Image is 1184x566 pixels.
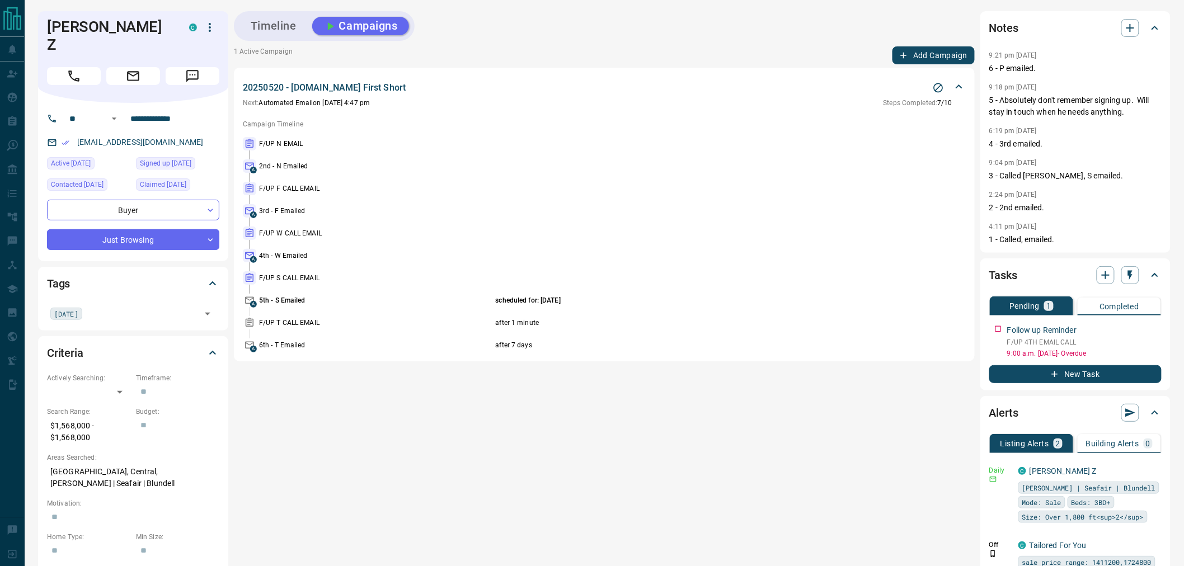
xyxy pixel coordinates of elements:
p: 1 [1046,302,1051,310]
p: 2 [1056,440,1060,447]
p: 4th - W Emailed [259,251,493,261]
div: condos.ca [189,23,197,31]
button: Open [200,306,215,322]
p: 3 - Called [PERSON_NAME], S emailed. [989,170,1162,182]
p: Min Size: [136,532,219,542]
button: Campaigns [312,17,409,35]
div: Criteria [47,339,219,366]
span: Steps Completed: [884,99,938,107]
div: Notes [989,15,1162,41]
span: Size: Over 1,800 ft<sup>2</sup> [1022,511,1144,522]
p: after 7 days [496,340,885,350]
p: 2 - 2nd emailed. [989,202,1162,214]
span: A [250,346,257,352]
span: A [250,167,257,173]
span: [PERSON_NAME] | Seafair | Blundell [1022,482,1155,493]
p: Timeframe: [136,373,219,383]
p: 6 - P emailed. [989,63,1162,74]
button: New Task [989,365,1162,383]
span: A [250,211,257,218]
p: 9:21 pm [DATE] [989,51,1037,59]
h1: [PERSON_NAME] Z [47,18,172,54]
p: 5th - S Emailed [259,295,493,305]
p: 9:04 pm [DATE] [989,159,1037,167]
div: Tasks [989,262,1162,289]
p: 6:19 pm [DATE] [989,127,1037,135]
div: Wed Oct 08 2025 [47,178,130,194]
p: Daily [989,465,1012,475]
p: $1,568,000 - $1,568,000 [47,417,130,447]
p: F/UP 4TH EMAIL CALL [1007,337,1162,347]
p: 9:18 pm [DATE] [989,83,1037,91]
span: Message [166,67,219,85]
p: 3rd - F Emailed [259,206,493,216]
p: 4:11 pm [DATE] [989,223,1037,230]
h2: Notes [989,19,1018,37]
div: Wed Oct 01 2025 [47,157,130,173]
p: 7 / 10 [884,98,952,108]
p: Budget: [136,407,219,417]
p: Search Range: [47,407,130,417]
p: Follow up Reminder [1007,324,1077,336]
p: 9:00 a.m. [DATE] - Overdue [1007,348,1162,359]
button: Open [107,112,121,125]
p: scheduled for: [DATE] [496,295,885,305]
div: condos.ca [1018,467,1026,475]
span: Beds: 3BD+ [1072,497,1111,508]
p: F/UP T CALL EMAIL [259,318,493,328]
span: Next: [243,99,259,107]
p: 20250520 - [DOMAIN_NAME] First Short [243,81,406,95]
p: after 1 minute [496,318,885,328]
button: Stop Campaign [930,79,947,96]
span: [DATE] [54,308,78,319]
p: Off [989,540,1012,550]
p: F/UP N EMAIL [259,139,493,149]
button: Timeline [239,17,308,35]
svg: Push Notification Only [989,550,997,558]
p: F/UP F CALL EMAIL [259,183,493,194]
p: Completed [1100,303,1139,310]
p: 1 Active Campaign [234,46,293,64]
svg: Email Verified [62,139,69,147]
p: Home Type: [47,532,130,542]
p: 4 - 3rd emailed. [989,138,1162,150]
p: 2:24 pm [DATE] [989,191,1037,199]
div: Wed Oct 01 2025 [136,157,219,173]
div: condos.ca [1018,541,1026,549]
span: Call [47,67,101,85]
a: [EMAIL_ADDRESS][DOMAIN_NAME] [77,138,204,147]
p: Campaign Timeline [243,119,966,129]
div: Alerts [989,399,1162,426]
p: 5 - Absolutely don't remember signing up. Will stay in touch when he needs anything. [989,95,1162,118]
p: Actively Searching: [47,373,130,383]
p: Building Alerts [1086,440,1139,447]
span: Active [DATE] [51,158,91,169]
span: Mode: Sale [1022,497,1061,508]
p: [GEOGRAPHIC_DATA], Central, [PERSON_NAME] | Seafair | Blundell [47,463,219,493]
span: A [250,301,257,308]
p: Listing Alerts [1000,440,1049,447]
div: Tags [47,270,219,297]
p: Pending [1009,302,1040,310]
span: Signed up [DATE] [140,158,191,169]
a: Tailored For You [1030,541,1087,550]
span: A [250,256,257,263]
button: Add Campaign [892,46,975,64]
h2: Criteria [47,344,83,362]
span: Claimed [DATE] [140,179,186,190]
p: Automated Email on [DATE] 4:47 pm [243,98,370,108]
div: 20250520 - [DOMAIN_NAME] First ShortStop CampaignNext:Automated Emailon [DATE] 4:47 pmSteps Compl... [243,79,966,110]
p: 2nd - N Emailed [259,161,493,171]
div: Sat Oct 04 2025 [136,178,219,194]
span: Contacted [DATE] [51,179,104,190]
h2: Alerts [989,404,1018,422]
p: 1 - Called, emailed. [989,234,1162,246]
h2: Tags [47,275,70,293]
p: F/UP W CALL EMAIL [259,228,493,238]
a: [PERSON_NAME] Z [1030,466,1097,475]
p: 0 [1146,440,1150,447]
p: F/UP S CALL EMAIL [259,273,493,283]
svg: Email [989,475,997,483]
p: 6th - T Emailed [259,340,493,350]
h2: Tasks [989,266,1017,284]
